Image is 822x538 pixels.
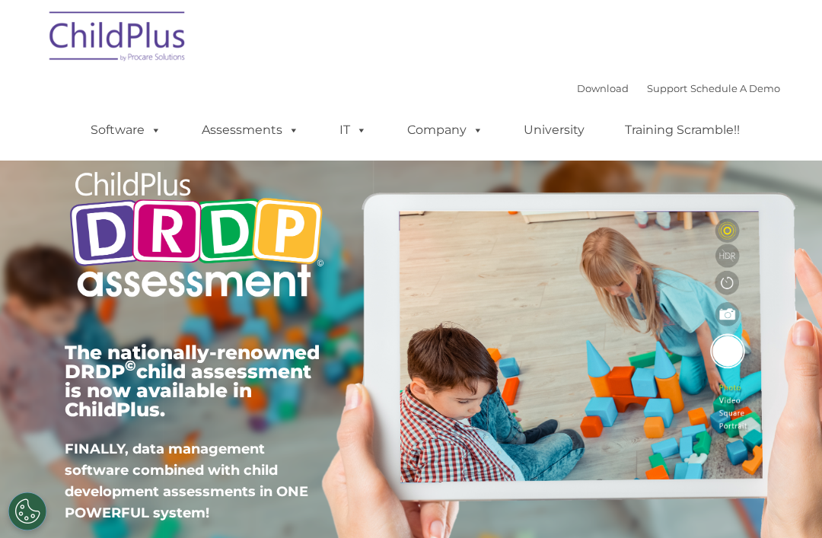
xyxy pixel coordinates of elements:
[125,357,136,374] sup: ©
[392,115,499,145] a: Company
[75,115,177,145] a: Software
[65,441,308,521] span: FINALLY, data management software combined with child development assessments in ONE POWERFUL sys...
[186,115,314,145] a: Assessments
[65,341,320,421] span: The nationally-renowned DRDP child assessment is now available in ChildPlus.
[610,115,755,145] a: Training Scramble!!
[508,115,600,145] a: University
[577,82,780,94] font: |
[647,82,687,94] a: Support
[690,82,780,94] a: Schedule A Demo
[65,156,328,317] img: Copyright - DRDP Logo Light
[8,492,46,530] button: Cookies Settings
[42,1,194,77] img: ChildPlus by Procare Solutions
[324,115,382,145] a: IT
[577,82,629,94] a: Download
